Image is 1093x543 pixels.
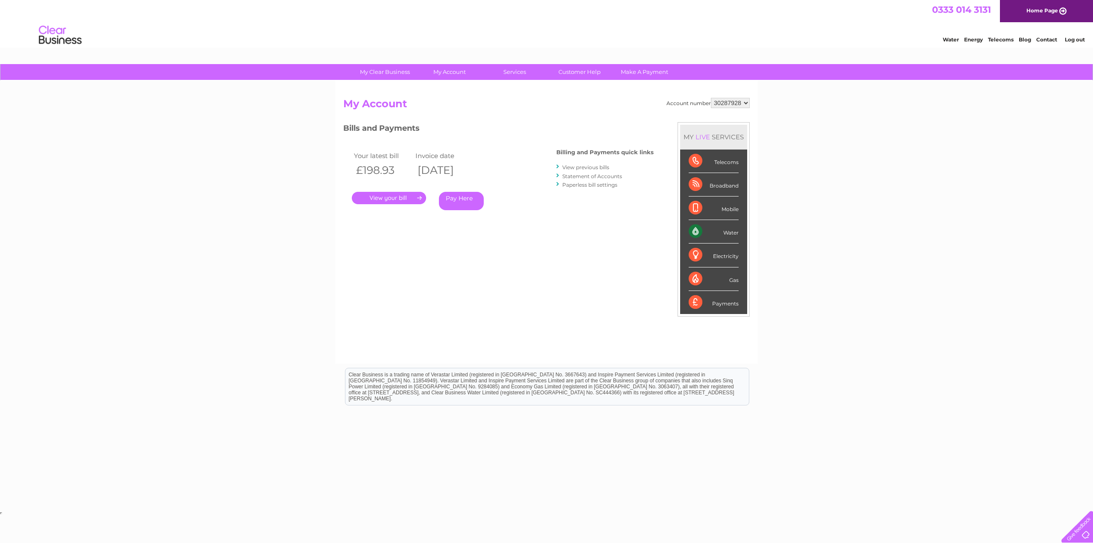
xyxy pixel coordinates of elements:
[439,192,484,210] a: Pay Here
[352,150,413,161] td: Your latest bill
[343,98,750,114] h2: My Account
[689,220,739,244] div: Water
[932,4,991,15] a: 0333 014 3131
[1036,36,1057,43] a: Contact
[544,64,615,80] a: Customer Help
[562,173,622,179] a: Statement of Accounts
[689,291,739,314] div: Payments
[666,98,750,108] div: Account number
[562,182,617,188] a: Paperless bill settings
[609,64,680,80] a: Make A Payment
[415,64,485,80] a: My Account
[689,150,739,173] div: Telecoms
[689,173,739,197] div: Broadband
[1065,36,1085,43] a: Log out
[413,150,475,161] td: Invoice date
[689,197,739,220] div: Mobile
[479,64,550,80] a: Services
[352,161,413,179] th: £198.93
[988,36,1014,43] a: Telecoms
[689,244,739,267] div: Electricity
[943,36,959,43] a: Water
[350,64,420,80] a: My Clear Business
[964,36,983,43] a: Energy
[689,267,739,291] div: Gas
[680,125,747,149] div: MY SERVICES
[352,192,426,204] a: .
[413,161,475,179] th: [DATE]
[345,5,749,41] div: Clear Business is a trading name of Verastar Limited (registered in [GEOGRAPHIC_DATA] No. 3667643...
[562,164,609,170] a: View previous bills
[694,133,712,141] div: LIVE
[343,122,654,137] h3: Bills and Payments
[38,22,82,48] img: logo.png
[1019,36,1031,43] a: Blog
[556,149,654,156] h4: Billing and Payments quick links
